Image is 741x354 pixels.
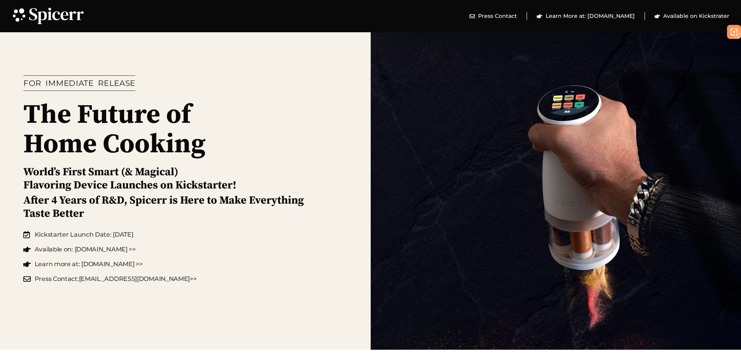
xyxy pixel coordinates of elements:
a: Press Contact [469,12,517,20]
span: Press Contact: [EMAIL_ADDRESS][DOMAIN_NAME] >> [33,274,197,284]
span: Available on Kickstrater [661,12,729,20]
h1: The Future of Home Cooking [23,101,212,160]
h2: After 4 Years of R&D, Spicerr is Here to Make Everything Taste Better [23,194,332,220]
a: Press Contact:[EMAIL_ADDRESS][DOMAIN_NAME]>> [23,274,197,284]
h1: FOR IMMEDIATE RELEASE [23,79,135,87]
a: Available on Kickstrater [655,12,730,20]
a: Learn more at: [DOMAIN_NAME] >> [23,260,197,269]
span: Learn more at: [DOMAIN_NAME] >> [33,260,143,269]
h2: World’s First Smart (& Magical) Flavoring Device Launches on Kickstarter! [23,166,236,192]
span: Available on: [DOMAIN_NAME] >> [33,245,136,254]
a: Learn More at: [DOMAIN_NAME] [537,12,635,20]
a: Available on: [DOMAIN_NAME] >> [23,245,197,254]
span: Learn More at: [DOMAIN_NAME] [544,12,635,20]
span: Press Contact [476,12,517,20]
span: Kickstarter Launch Date: [DATE] [33,230,133,239]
